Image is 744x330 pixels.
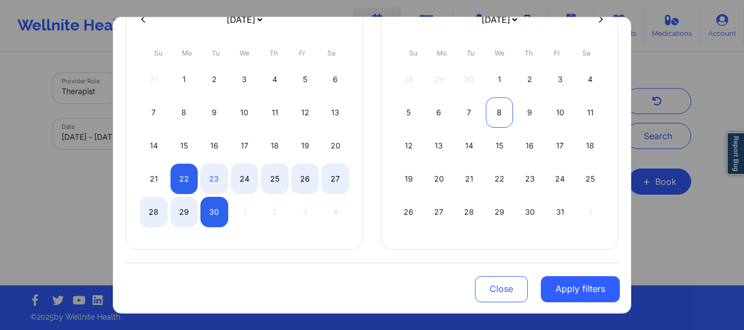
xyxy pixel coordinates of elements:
[321,163,349,194] div: Sat Sep 27 2025
[425,196,453,227] div: Mon Oct 27 2025
[140,163,168,194] div: Sun Sep 21 2025
[541,276,620,302] button: Apply filters
[554,48,560,57] abbr: Friday
[140,130,168,160] div: Sun Sep 14 2025
[525,48,533,57] abbr: Thursday
[546,163,574,194] div: Fri Oct 24 2025
[425,130,453,160] div: Mon Oct 13 2025
[486,97,514,127] div: Wed Oct 08 2025
[291,130,319,160] div: Fri Sep 19 2025
[327,48,336,57] abbr: Saturday
[516,130,544,160] div: Thu Oct 16 2025
[425,163,453,194] div: Mon Oct 20 2025
[200,130,228,160] div: Tue Sep 16 2025
[170,130,198,160] div: Mon Sep 15 2025
[170,97,198,127] div: Mon Sep 08 2025
[409,48,417,57] abbr: Sunday
[455,130,483,160] div: Tue Oct 14 2025
[261,64,289,94] div: Thu Sep 04 2025
[546,130,574,160] div: Fri Oct 17 2025
[576,64,604,94] div: Sat Oct 04 2025
[486,64,514,94] div: Wed Oct 01 2025
[140,196,168,227] div: Sun Sep 28 2025
[425,97,453,127] div: Mon Oct 06 2025
[495,48,504,57] abbr: Wednesday
[154,48,162,57] abbr: Sunday
[395,97,423,127] div: Sun Oct 05 2025
[170,163,198,194] div: Mon Sep 22 2025
[486,196,514,227] div: Wed Oct 29 2025
[582,48,590,57] abbr: Saturday
[455,163,483,194] div: Tue Oct 21 2025
[261,163,289,194] div: Thu Sep 25 2025
[546,64,574,94] div: Fri Oct 03 2025
[486,163,514,194] div: Wed Oct 22 2025
[395,163,423,194] div: Sun Oct 19 2025
[291,97,319,127] div: Fri Sep 12 2025
[261,97,289,127] div: Thu Sep 11 2025
[437,48,447,57] abbr: Monday
[200,196,228,227] div: Tue Sep 30 2025
[516,64,544,94] div: Thu Oct 02 2025
[231,163,259,194] div: Wed Sep 24 2025
[516,97,544,127] div: Thu Oct 09 2025
[516,163,544,194] div: Thu Oct 23 2025
[546,196,574,227] div: Fri Oct 31 2025
[291,163,319,194] div: Fri Sep 26 2025
[182,48,192,57] abbr: Monday
[231,64,259,94] div: Wed Sep 03 2025
[321,97,349,127] div: Sat Sep 13 2025
[546,97,574,127] div: Fri Oct 10 2025
[200,97,228,127] div: Tue Sep 09 2025
[467,48,474,57] abbr: Tuesday
[231,130,259,160] div: Wed Sep 17 2025
[516,196,544,227] div: Thu Oct 30 2025
[200,64,228,94] div: Tue Sep 02 2025
[576,163,604,194] div: Sat Oct 25 2025
[170,196,198,227] div: Mon Sep 29 2025
[395,196,423,227] div: Sun Oct 26 2025
[321,64,349,94] div: Sat Sep 06 2025
[200,163,228,194] div: Tue Sep 23 2025
[261,130,289,160] div: Thu Sep 18 2025
[231,97,259,127] div: Wed Sep 10 2025
[140,97,168,127] div: Sun Sep 07 2025
[576,97,604,127] div: Sat Oct 11 2025
[212,48,219,57] abbr: Tuesday
[170,64,198,94] div: Mon Sep 01 2025
[576,130,604,160] div: Sat Oct 18 2025
[455,97,483,127] div: Tue Oct 07 2025
[486,130,514,160] div: Wed Oct 15 2025
[321,130,349,160] div: Sat Sep 20 2025
[240,48,249,57] abbr: Wednesday
[395,130,423,160] div: Sun Oct 12 2025
[455,196,483,227] div: Tue Oct 28 2025
[291,64,319,94] div: Fri Sep 05 2025
[475,276,528,302] button: Close
[270,48,278,57] abbr: Thursday
[299,48,306,57] abbr: Friday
